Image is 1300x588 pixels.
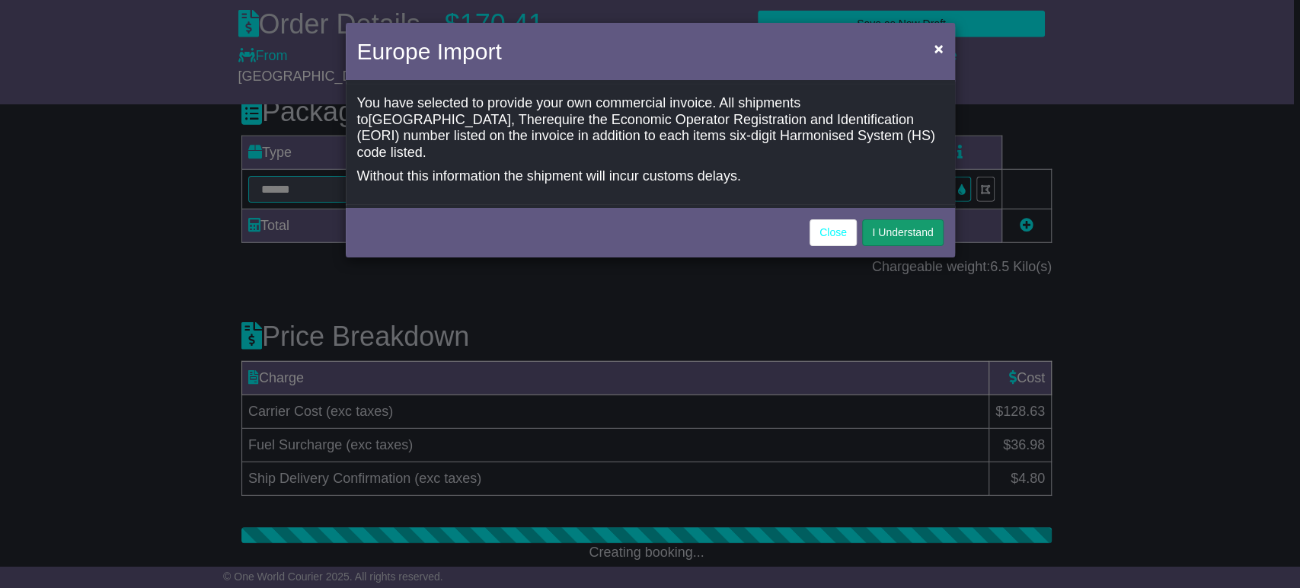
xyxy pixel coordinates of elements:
[369,112,542,127] span: [GEOGRAPHIC_DATA], The
[862,219,943,246] button: I Understand
[357,34,502,69] h4: Europe Import
[357,168,944,185] p: Without this information the shipment will incur customs delays.
[934,40,943,57] span: ×
[810,219,857,246] a: Close
[357,95,944,161] p: You have selected to provide your own commercial invoice. All shipments to require the Economic O...
[926,33,950,64] button: Close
